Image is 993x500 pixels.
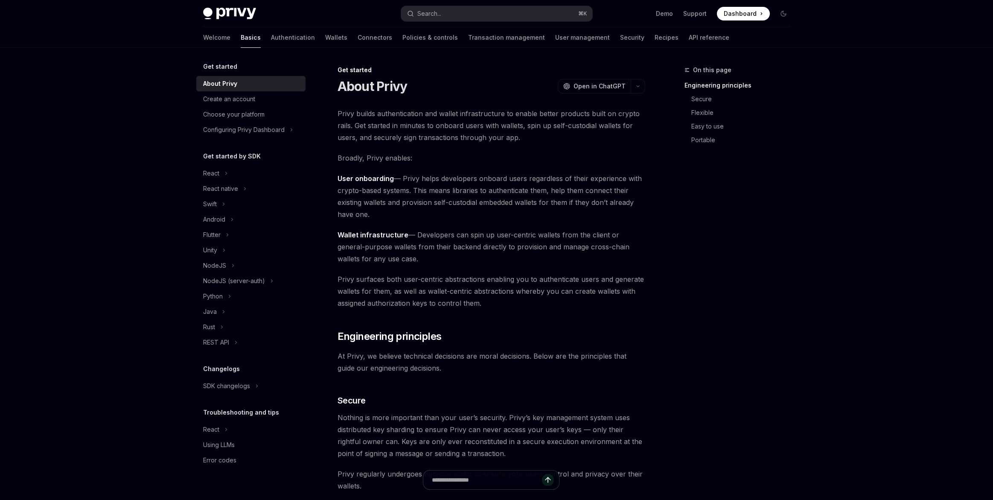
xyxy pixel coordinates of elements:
button: Send message [542,474,554,486]
a: Dashboard [717,7,770,20]
button: Toggle Configuring Privy Dashboard section [196,122,306,137]
a: Portable [684,133,797,147]
img: dark logo [203,8,256,20]
button: Toggle React section [196,422,306,437]
button: Toggle dark mode [777,7,790,20]
div: Java [203,307,217,317]
button: Toggle Rust section [196,319,306,335]
button: Toggle React section [196,166,306,181]
span: Privy surfaces both user-centric abstractions enabling you to authenticate users and generate wal... [338,273,645,309]
a: Engineering principles [684,79,797,92]
div: React native [203,184,238,194]
button: Toggle REST API section [196,335,306,350]
a: Authentication [271,27,315,48]
div: Android [203,214,225,225]
h5: Changelogs [203,364,240,374]
a: Basics [241,27,261,48]
a: Support [683,9,707,18]
a: Flexible [684,106,797,120]
span: — Privy helps developers onboard users regardless of their experience with crypto-based systems. ... [338,173,645,220]
span: Open in ChatGPT [574,82,626,91]
div: Choose your platform [203,109,265,120]
button: Open search [401,6,592,21]
div: Configuring Privy Dashboard [203,125,285,135]
button: Toggle NodeJS section [196,258,306,273]
a: Transaction management [468,27,545,48]
a: Policies & controls [402,27,458,48]
a: Easy to use [684,120,797,133]
span: ⌘ K [578,10,587,17]
span: Privy builds authentication and wallet infrastructure to enable better products built on crypto r... [338,108,645,143]
button: Toggle Android section [196,212,306,227]
div: Rust [203,322,215,332]
a: Welcome [203,27,230,48]
div: About Privy [203,79,237,89]
a: About Privy [196,76,306,91]
span: On this page [693,65,731,75]
a: API reference [689,27,729,48]
h5: Get started by SDK [203,151,261,161]
div: React [203,168,219,178]
a: Using LLMs [196,437,306,453]
button: Toggle Unity section [196,243,306,258]
h1: About Privy [338,79,408,94]
a: Wallets [325,27,347,48]
button: Toggle Java section [196,304,306,319]
a: User management [555,27,610,48]
button: Toggle NodeJS (server-auth) section [196,273,306,289]
button: Open in ChatGPT [558,79,631,94]
span: Broadly, Privy enables: [338,152,645,164]
span: Engineering principles [338,330,442,343]
strong: Wallet infrastructure [338,231,408,239]
a: Error codes [196,453,306,468]
div: Get started [338,66,645,74]
h5: Troubleshooting and tips [203,407,279,418]
span: At Privy, we believe technical decisions are moral decisions. Below are the principles that guide... [338,350,645,374]
div: REST API [203,337,229,348]
a: Connectors [358,27,392,48]
a: Choose your platform [196,107,306,122]
div: Error codes [203,455,236,465]
div: Unity [203,245,217,255]
div: Search... [417,9,441,19]
div: NodeJS [203,260,226,271]
a: Security [620,27,644,48]
button: Toggle Flutter section [196,227,306,243]
button: Toggle Swift section [196,196,306,212]
div: Flutter [203,230,221,240]
div: Swift [203,199,217,209]
span: Privy regularly undergoes rigorous audits to ensure your users control and privacy over their wal... [338,468,645,492]
a: Recipes [655,27,679,48]
div: React [203,424,219,435]
a: Secure [684,92,797,106]
div: SDK changelogs [203,381,250,391]
div: NodeJS (server-auth) [203,276,265,286]
strong: User onboarding [338,174,394,183]
button: Toggle React native section [196,181,306,196]
span: — Developers can spin up user-centric wallets from the client or general-purpose wallets from the... [338,229,645,265]
button: Toggle Python section [196,289,306,304]
div: Python [203,291,223,301]
input: Ask a question... [432,471,542,489]
h5: Get started [203,61,237,72]
div: Create an account [203,94,255,104]
span: Secure [338,395,366,406]
a: Create an account [196,91,306,107]
div: Using LLMs [203,440,235,450]
button: Toggle SDK changelogs section [196,378,306,394]
span: Nothing is more important than your user’s security. Privy’s key management system uses distribut... [338,412,645,459]
a: Demo [656,9,673,18]
span: Dashboard [724,9,757,18]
